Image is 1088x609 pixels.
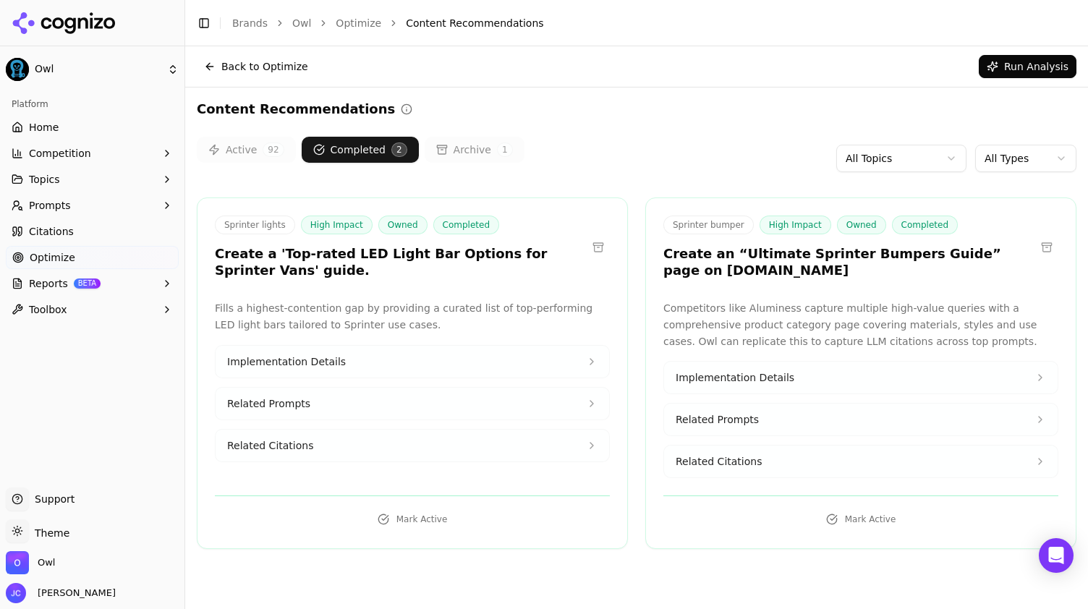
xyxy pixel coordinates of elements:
[29,492,75,506] span: Support
[336,16,381,30] a: Optimize
[29,146,91,161] span: Competition
[29,172,60,187] span: Topics
[663,246,1035,278] h3: Create an “Ultimate Sprinter Bumpers Guide” page on [DOMAIN_NAME]
[35,63,161,76] span: Owl
[425,137,524,163] button: Archive1
[664,446,1058,477] button: Related Citations
[29,224,74,239] span: Citations
[6,58,29,81] img: Owl
[837,216,886,234] span: Owned
[29,276,68,291] span: Reports
[197,99,395,119] h2: Content Recommendations
[892,216,958,234] span: Completed
[6,583,116,603] button: Open user button
[216,430,609,461] button: Related Citations
[29,198,71,213] span: Prompts
[29,120,59,135] span: Home
[1039,538,1074,573] div: Open Intercom Messenger
[979,55,1076,78] button: Run Analysis
[664,362,1058,393] button: Implementation Details
[74,278,101,289] span: BETA
[197,137,296,163] button: Active92
[6,551,29,574] img: Owl
[29,527,69,539] span: Theme
[38,556,55,569] span: Owl
[676,370,794,385] span: Implementation Details
[676,454,762,469] span: Related Citations
[587,236,610,259] button: Archive recommendation
[6,272,179,295] button: ReportsBETA
[215,246,587,278] h3: Create a 'Top-rated LED Light Bar Options for Sprinter Vans' guide.
[391,142,407,157] span: 2
[663,300,1058,349] p: Competitors like Aluminess capture multiple high-value queries with a comprehensive product categ...
[433,216,499,234] span: Completed
[6,246,179,269] a: Optimize
[663,508,1058,531] button: Mark Active
[29,302,67,317] span: Toolbox
[6,194,179,217] button: Prompts
[378,216,428,234] span: Owned
[302,137,419,163] button: Completed2
[232,17,268,29] a: Brands
[406,16,543,30] span: Content Recommendations
[215,216,295,234] span: Sprinter lights
[6,168,179,191] button: Topics
[497,142,513,157] span: 1
[30,250,75,265] span: Optimize
[1035,236,1058,259] button: Archive recommendation
[232,16,1047,30] nav: breadcrumb
[227,354,346,369] span: Implementation Details
[292,16,311,30] a: Owl
[263,142,284,157] span: 92
[216,346,609,378] button: Implementation Details
[197,55,315,78] button: Back to Optimize
[6,142,179,165] button: Competition
[676,412,759,427] span: Related Prompts
[215,508,610,531] button: Mark Active
[6,220,179,243] a: Citations
[301,216,373,234] span: High Impact
[760,216,831,234] span: High Impact
[6,551,55,574] button: Open organization switcher
[6,116,179,139] a: Home
[663,216,754,234] span: Sprinter bumper
[6,583,26,603] img: Jeff Clemishaw
[216,388,609,420] button: Related Prompts
[6,298,179,321] button: Toolbox
[6,93,179,116] div: Platform
[227,438,313,453] span: Related Citations
[32,587,116,600] span: [PERSON_NAME]
[664,404,1058,435] button: Related Prompts
[227,396,310,411] span: Related Prompts
[215,300,610,333] p: Fills a highest-contention gap by providing a curated list of top-performing LED light bars tailo...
